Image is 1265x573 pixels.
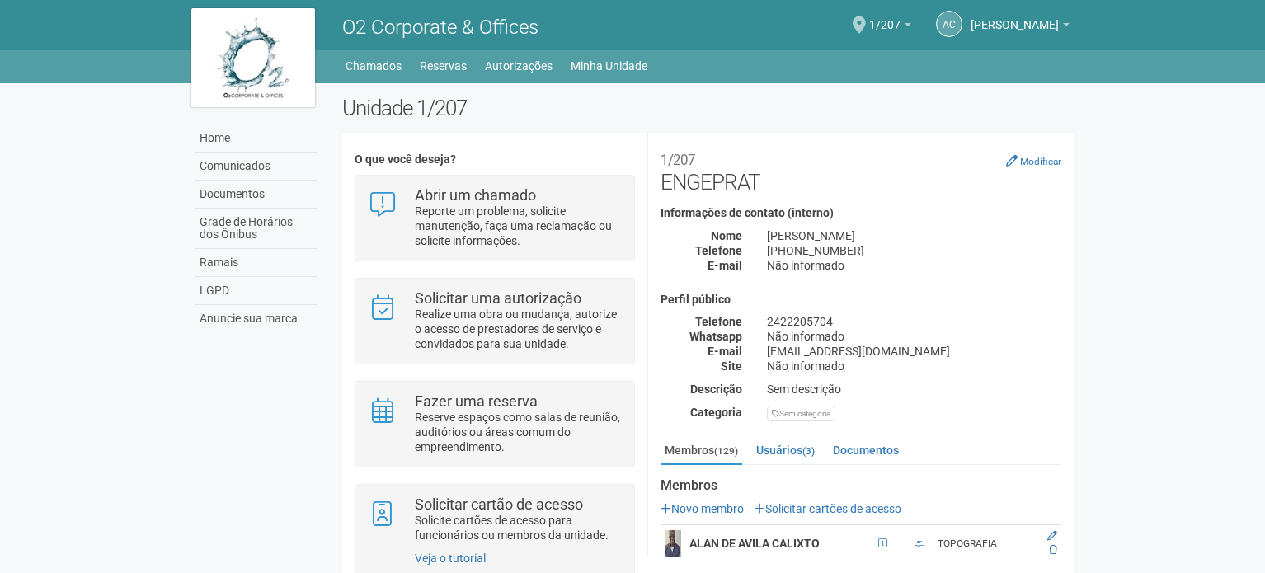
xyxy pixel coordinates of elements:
[368,497,621,542] a: Solicitar cartão de acesso Solicite cartões de acesso para funcionários ou membros da unidade.
[869,21,911,34] a: 1/207
[752,438,819,463] a: Usuários(3)
[938,537,1039,551] div: TOPOGRAFIA
[661,478,1061,493] strong: Membros
[755,344,1074,359] div: [EMAIL_ADDRESS][DOMAIN_NAME]
[714,445,738,457] small: (129)
[708,345,742,358] strong: E-mail
[415,289,581,307] strong: Solicitar uma autorização
[368,291,621,351] a: Solicitar uma autorização Realize uma obra ou mudança, autorize o acesso de prestadores de serviç...
[195,124,317,153] a: Home
[1006,154,1061,167] a: Modificar
[665,530,681,557] img: user.png
[195,153,317,181] a: Comunicados
[802,445,815,457] small: (3)
[711,229,742,242] strong: Nome
[689,537,820,550] strong: ALAN DE AVILA CALIXTO
[971,2,1059,31] span: Andréa Cunha
[755,329,1074,344] div: Não informado
[721,359,742,373] strong: Site
[695,244,742,257] strong: Telefone
[936,11,962,37] a: AC
[191,8,315,107] img: logo.jpg
[415,496,583,513] strong: Solicitar cartão de acesso
[869,2,901,31] span: 1/207
[755,243,1074,258] div: [PHONE_NUMBER]
[690,406,742,419] strong: Categoria
[661,502,744,515] a: Novo membro
[342,16,538,39] span: O2 Corporate & Offices
[755,258,1074,273] div: Não informado
[415,307,622,351] p: Realize uma obra ou mudança, autorize o acesso de prestadores de serviço e convidados para sua un...
[661,145,1061,195] h2: ENGEPRAT
[971,21,1070,34] a: [PERSON_NAME]
[195,249,317,277] a: Ramais
[829,438,903,463] a: Documentos
[661,152,695,168] small: 1/207
[195,305,317,332] a: Anuncie sua marca
[755,228,1074,243] div: [PERSON_NAME]
[661,207,1061,219] h4: Informações de contato (interno)
[368,394,621,454] a: Fazer uma reserva Reserve espaços como salas de reunião, auditórios ou áreas comum do empreendime...
[368,188,621,248] a: Abrir um chamado Reporte um problema, solicite manutenção, faça uma reclamação ou solicite inform...
[195,181,317,209] a: Documentos
[485,54,553,77] a: Autorizações
[415,204,622,248] p: Reporte um problema, solicite manutenção, faça uma reclamação ou solicite informações.
[755,502,901,515] a: Solicitar cartões de acesso
[1049,544,1057,556] a: Excluir membro
[415,552,486,565] a: Veja o tutorial
[708,259,742,272] strong: E-mail
[661,294,1061,306] h4: Perfil público
[195,209,317,249] a: Grade de Horários dos Ônibus
[755,382,1074,397] div: Sem descrição
[415,392,538,410] strong: Fazer uma reserva
[342,96,1074,120] h2: Unidade 1/207
[755,314,1074,329] div: 2422205704
[346,54,402,77] a: Chamados
[689,330,742,343] strong: Whatsapp
[690,383,742,396] strong: Descrição
[415,513,622,542] p: Solicite cartões de acesso para funcionários ou membros da unidade.
[420,54,467,77] a: Reservas
[1020,156,1061,167] small: Modificar
[355,153,634,166] h4: O que você deseja?
[755,359,1074,373] div: Não informado
[195,277,317,305] a: LGPD
[1047,530,1057,542] a: Editar membro
[415,186,536,204] strong: Abrir um chamado
[661,438,742,465] a: Membros(129)
[695,315,742,328] strong: Telefone
[767,406,835,421] div: Sem categoria
[415,410,622,454] p: Reserve espaços como salas de reunião, auditórios ou áreas comum do empreendimento.
[571,54,647,77] a: Minha Unidade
